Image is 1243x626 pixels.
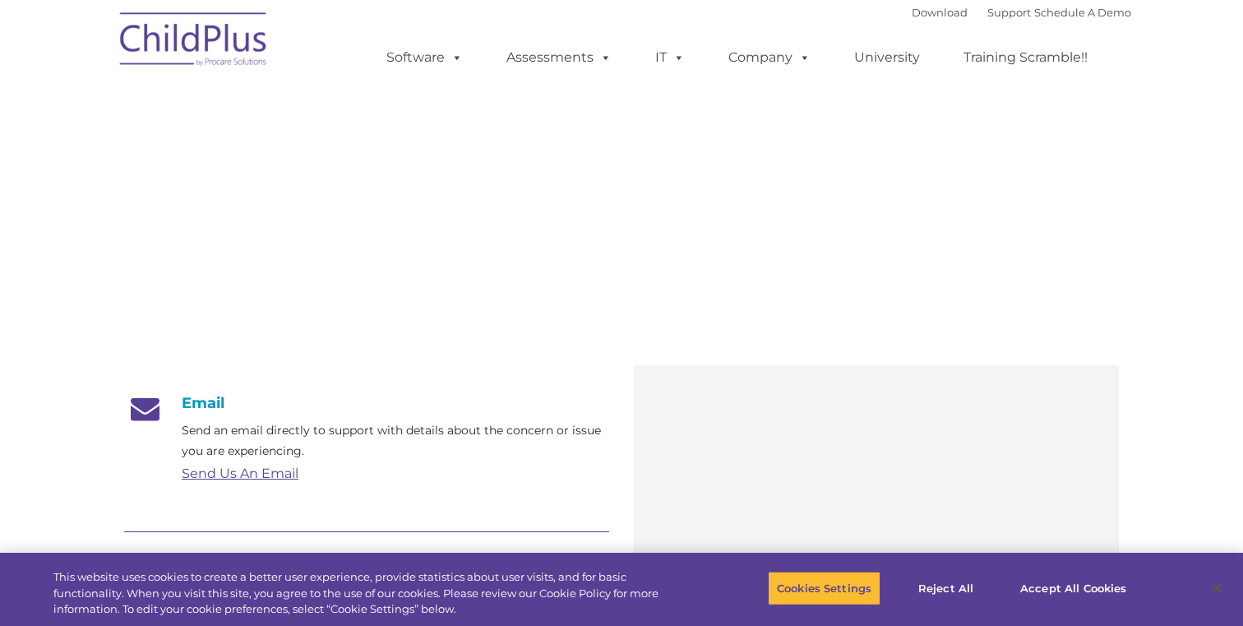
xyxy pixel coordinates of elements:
font: | [912,6,1131,19]
button: Reject All [894,571,997,605]
img: ChildPlus by Procare Solutions [112,1,276,83]
a: Download [912,6,968,19]
a: IT [639,41,701,74]
button: Accept All Cookies [1011,571,1135,605]
a: Training Scramble!! [947,41,1104,74]
a: Software [370,41,479,74]
p: Send an email directly to support with details about the concern or issue you are experiencing. [182,420,609,461]
a: Send Us An Email [182,466,298,481]
a: Schedule A Demo [1034,6,1131,19]
button: Close [1199,570,1235,606]
h4: Online Chat [124,552,609,570]
a: University [838,41,936,74]
div: This website uses cookies to create a better user experience, provide statistics about user visit... [53,569,684,618]
a: Assessments [490,41,628,74]
h4: Email [124,394,609,412]
button: Cookies Settings [768,571,880,605]
a: Company [712,41,827,74]
a: Support [987,6,1031,19]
